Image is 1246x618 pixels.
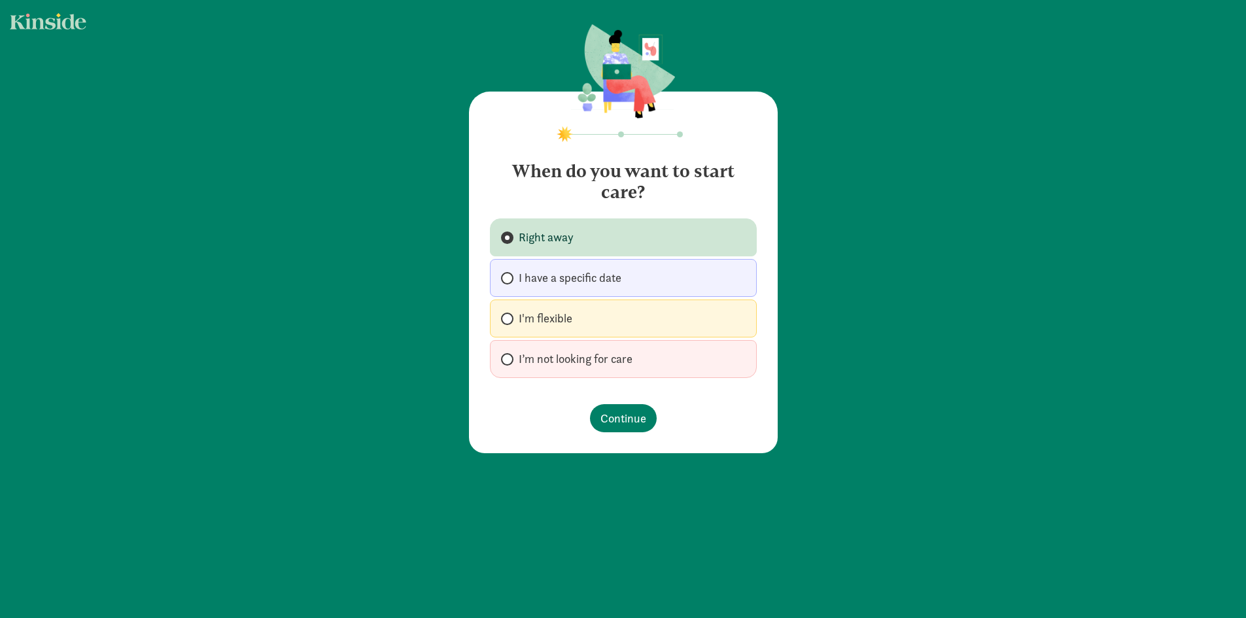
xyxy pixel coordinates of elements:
[519,270,621,286] span: I have a specific date
[519,311,572,326] span: I'm flexible
[519,351,632,367] span: I’m not looking for care
[590,404,657,432] button: Continue
[490,150,757,203] h4: When do you want to start care?
[519,230,574,245] span: Right away
[600,409,646,427] span: Continue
